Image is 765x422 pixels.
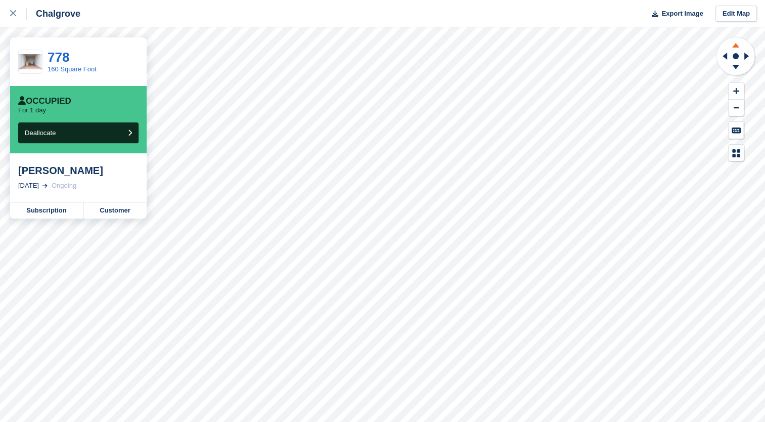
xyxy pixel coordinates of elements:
span: Deallocate [25,129,56,137]
button: Zoom In [729,83,744,100]
a: Customer [83,202,147,219]
button: Export Image [646,6,703,22]
div: [PERSON_NAME] [18,164,139,177]
button: Deallocate [18,122,139,143]
button: Zoom Out [729,100,744,116]
img: arrow-right-light-icn-cde0832a797a2874e46488d9cf13f60e5c3a73dbe684e267c42b8395dfbc2abf.svg [42,184,48,188]
button: Map Legend [729,145,744,161]
div: [DATE] [18,181,39,191]
a: Edit Map [715,6,757,22]
button: Keyboard Shortcuts [729,122,744,139]
a: 160 Square Foot [48,65,97,73]
a: Subscription [10,202,83,219]
p: For 1 day [18,106,46,114]
div: Chalgrove [27,8,80,20]
a: 778 [48,50,69,65]
div: Ongoing [52,181,76,191]
img: 160%20Square%20Foot.jpg [19,54,42,70]
span: Export Image [661,9,703,19]
div: Occupied [18,96,71,106]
